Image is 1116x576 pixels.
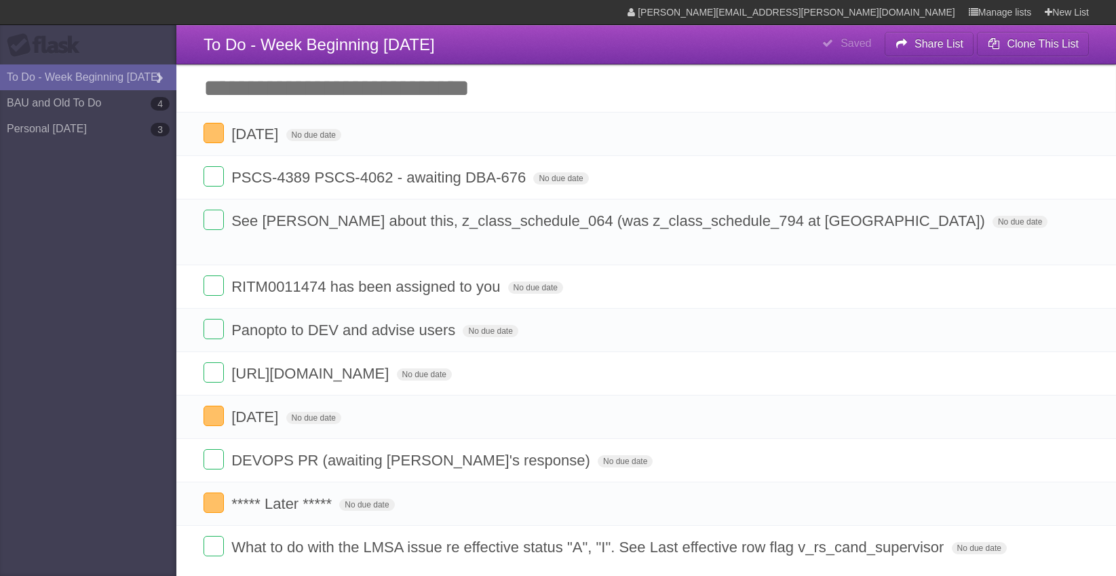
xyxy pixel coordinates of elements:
label: Done [204,449,224,469]
b: 3 [151,123,170,136]
b: Clone This List [1007,38,1079,50]
label: Done [204,275,224,296]
span: RITM0011474 has been assigned to you [231,278,503,295]
span: No due date [397,368,452,381]
span: No due date [533,172,588,185]
label: Done [204,166,224,187]
label: Done [204,123,224,143]
span: No due date [598,455,653,467]
span: No due date [952,542,1007,554]
label: Done [204,406,224,426]
span: No due date [286,129,341,141]
span: No due date [286,412,341,424]
span: No due date [339,499,394,511]
b: Saved [841,37,871,49]
label: Done [204,362,224,383]
label: Done [204,210,224,230]
span: No due date [993,216,1047,228]
span: No due date [508,282,563,294]
label: Done [204,493,224,513]
button: Clone This List [977,32,1089,56]
span: [URL][DOMAIN_NAME] [231,365,392,382]
span: [DATE] [231,126,282,142]
span: Panopto to DEV and advise users [231,322,459,339]
span: To Do - Week Beginning [DATE] [204,35,435,54]
span: [DATE] [231,408,282,425]
span: PSCS-4389 PSCS-4062 - awaiting DBA-676 [231,169,529,186]
label: Done [204,319,224,339]
label: Done [204,536,224,556]
span: What to do with the LMSA issue re effective status "A", "I". See Last effective row flag v_rs_can... [231,539,947,556]
span: No due date [463,325,518,337]
div: Flask [7,33,88,58]
span: See [PERSON_NAME] about this, z_class_schedule_064 (was z_class_schedule_794 at [GEOGRAPHIC_DATA]) [231,212,988,229]
b: 4 [151,97,170,111]
button: Share List [885,32,974,56]
span: DEVOPS PR (awaiting [PERSON_NAME]'s response) [231,452,594,469]
b: Share List [915,38,963,50]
